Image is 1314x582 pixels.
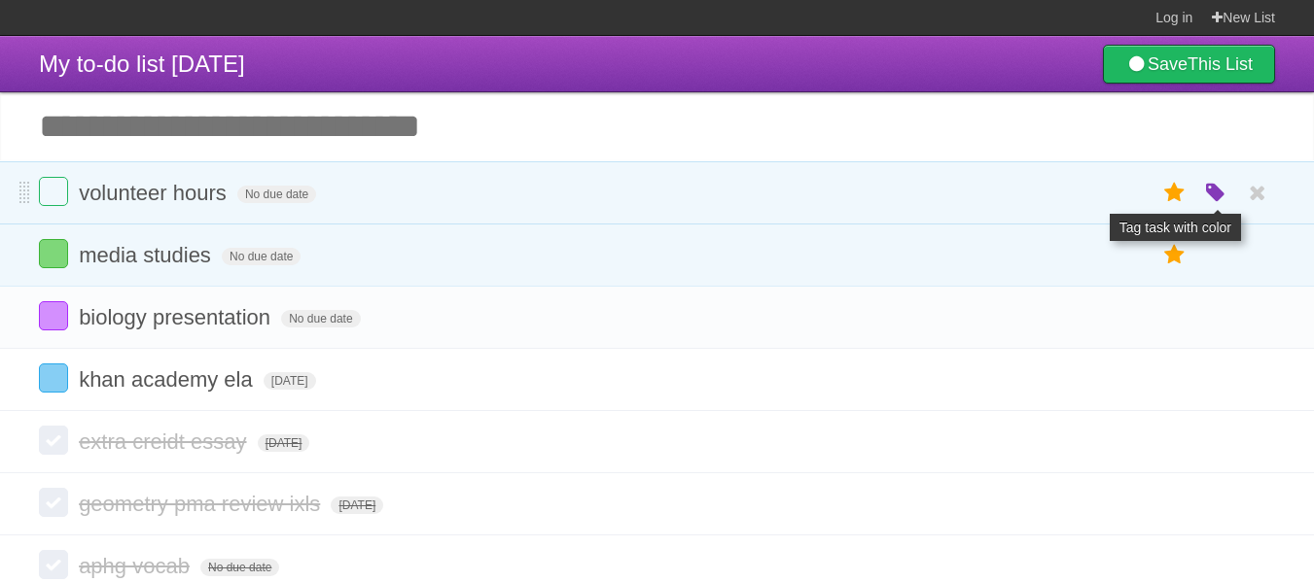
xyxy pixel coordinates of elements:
[39,239,68,268] label: Done
[222,248,301,265] span: No due date
[39,426,68,455] label: Done
[1103,45,1275,84] a: SaveThis List
[79,243,216,267] span: media studies
[39,301,68,330] label: Done
[39,488,68,517] label: Done
[39,177,68,206] label: Done
[79,429,251,454] span: extra creidt essay
[79,554,195,578] span: aphg vocab
[281,310,360,327] span: No due date
[79,181,231,205] span: volunteer hours
[264,372,316,390] span: [DATE]
[39,51,245,77] span: My to-do list [DATE]
[331,496,383,514] span: [DATE]
[79,492,325,516] span: geometry pma review ixls
[39,550,68,579] label: Done
[79,305,275,329] span: biology presentation
[1156,177,1193,209] label: Star task
[237,186,316,203] span: No due date
[39,363,68,393] label: Done
[1188,54,1253,74] b: This List
[258,434,310,452] span: [DATE]
[200,559,279,576] span: No due date
[1156,239,1193,271] label: Star task
[79,367,258,392] span: khan academy ela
